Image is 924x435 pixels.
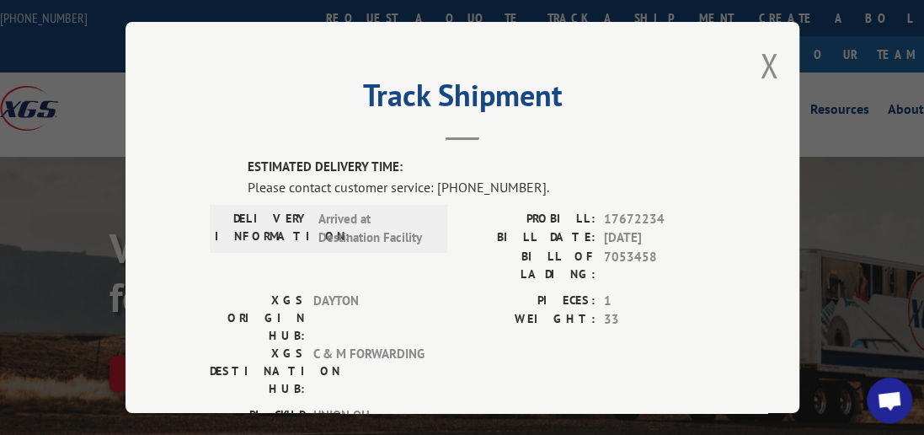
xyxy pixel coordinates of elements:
[604,228,715,248] span: [DATE]
[313,291,427,344] span: DAYTON
[604,247,715,282] span: 7053458
[604,209,715,228] span: 17672234
[210,83,715,115] h2: Track Shipment
[210,344,305,397] label: XGS DESTINATION HUB:
[248,158,715,177] label: ESTIMATED DELIVERY TIME:
[462,209,596,228] label: PROBILL:
[462,310,596,330] label: WEIGHT:
[604,291,715,310] span: 1
[462,291,596,310] label: PIECES:
[760,43,778,88] button: Close modal
[604,310,715,330] span: 33
[867,378,912,423] div: Open chat
[318,209,432,247] span: Arrived at Destination Facility
[462,228,596,248] label: BILL DATE:
[248,176,715,196] div: Please contact customer service: [PHONE_NUMBER].
[210,291,305,344] label: XGS ORIGIN HUB:
[313,344,427,397] span: C & M FORWARDING
[462,247,596,282] label: BILL OF LADING:
[215,209,310,247] label: DELIVERY INFORMATION:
